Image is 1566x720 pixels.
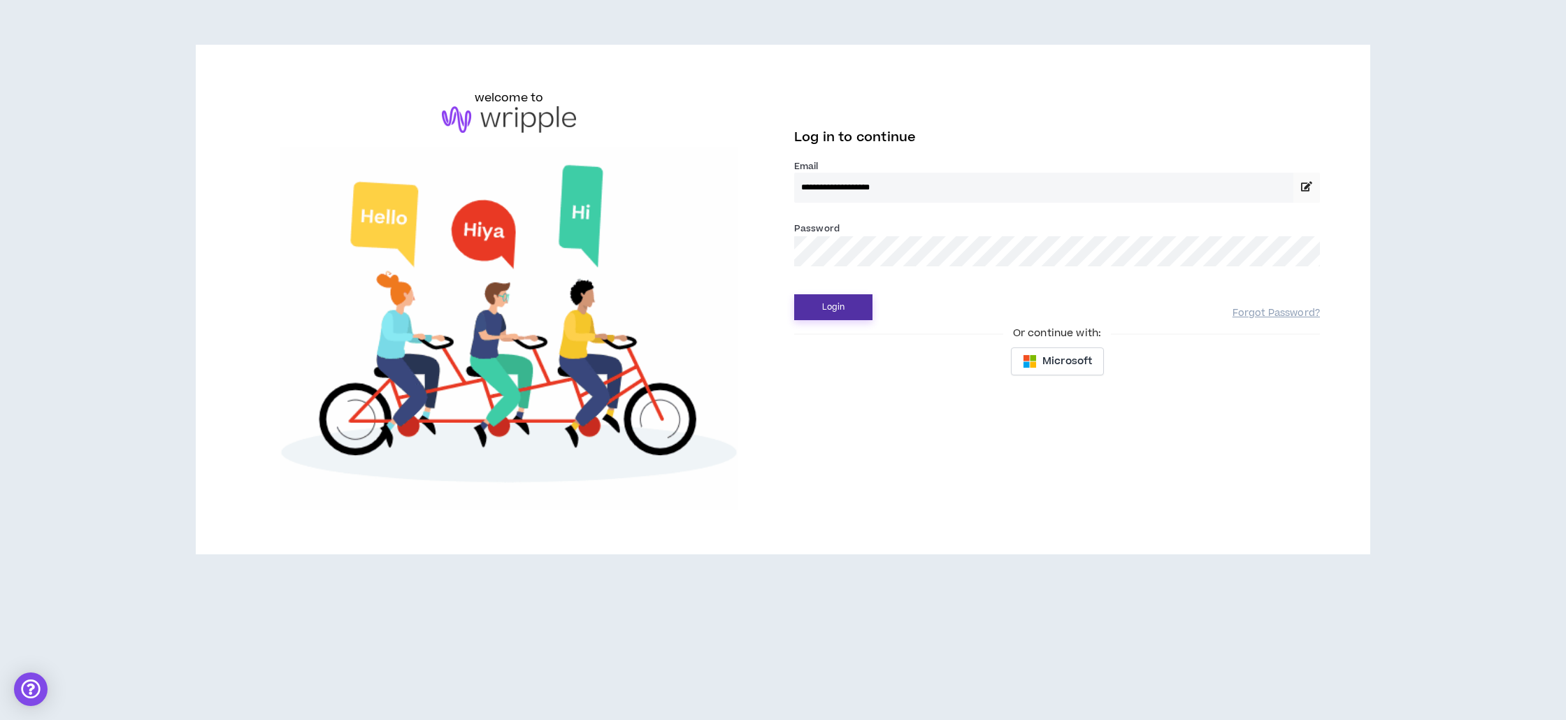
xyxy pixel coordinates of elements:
[246,147,772,510] img: Welcome to Wripple
[1233,307,1320,320] a: Forgot Password?
[1042,354,1092,369] span: Microsoft
[475,89,544,106] h6: welcome to
[14,672,48,706] div: Open Intercom Messenger
[794,129,916,146] span: Log in to continue
[794,222,840,235] label: Password
[794,294,872,320] button: Login
[1011,347,1104,375] button: Microsoft
[442,106,576,133] img: logo-brand.png
[794,160,1320,173] label: Email
[1003,326,1111,341] span: Or continue with:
